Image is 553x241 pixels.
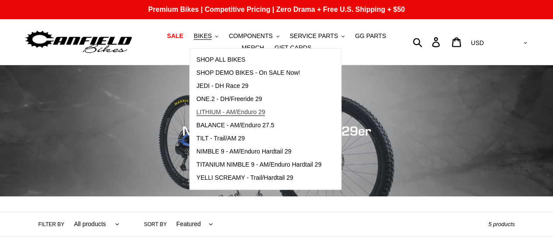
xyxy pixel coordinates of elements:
[194,32,212,40] span: BIKES
[190,93,328,106] a: ONE.2 - DH/Freeride 29
[163,30,188,42] a: SALE
[196,108,265,116] span: LITHIUM - AM/Enduro 29
[290,32,338,40] span: SERVICE PARTS
[237,42,268,54] a: MERCH
[196,174,293,182] span: YELLI SCREAMY - Trail/Hardtail 29
[144,220,167,228] label: Sort by
[196,56,245,63] span: SHOP ALL BIKES
[242,44,264,52] span: MERCH
[38,220,65,228] label: Filter by
[190,66,328,80] a: SHOP DEMO BIKES - On SALE Now!
[190,171,328,185] a: YELLI SCREAMY - Trail/Hardtail 29
[224,30,283,42] button: COMPONENTS
[24,28,133,56] img: Canfield Bikes
[190,145,328,158] a: NIMBLE 9 - AM/Enduro Hardtail 29
[189,30,223,42] button: BIKES
[196,82,248,90] span: JEDI - DH Race 29
[167,32,183,40] span: SALE
[285,30,349,42] button: SERVICE PARTS
[275,44,312,52] span: GIFT CARDS
[229,32,272,40] span: COMPONENTS
[196,69,300,77] span: SHOP DEMO BIKES - On SALE Now!
[182,123,371,139] span: NIMBLE 9 - Steel Hardtail 29er
[196,95,262,103] span: ONE.2 - DH/Freeride 29
[190,53,328,66] a: SHOP ALL BIKES
[190,132,328,145] a: TILT - Trail/AM 29
[488,221,515,227] span: 5 products
[270,42,316,54] a: GIFT CARDS
[196,161,321,168] span: TITANIUM NIMBLE 9 - AM/Enduro Hardtail 29
[190,158,328,171] a: TITANIUM NIMBLE 9 - AM/Enduro Hardtail 29
[196,122,274,129] span: BALANCE - AM/Enduro 27.5
[196,135,245,142] span: TILT - Trail/AM 29
[190,106,328,119] a: LITHIUM - AM/Enduro 29
[196,148,291,155] span: NIMBLE 9 - AM/Enduro Hardtail 29
[355,32,386,40] span: GG PARTS
[351,30,390,42] a: GG PARTS
[190,119,328,132] a: BALANCE - AM/Enduro 27.5
[190,80,328,93] a: JEDI - DH Race 29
